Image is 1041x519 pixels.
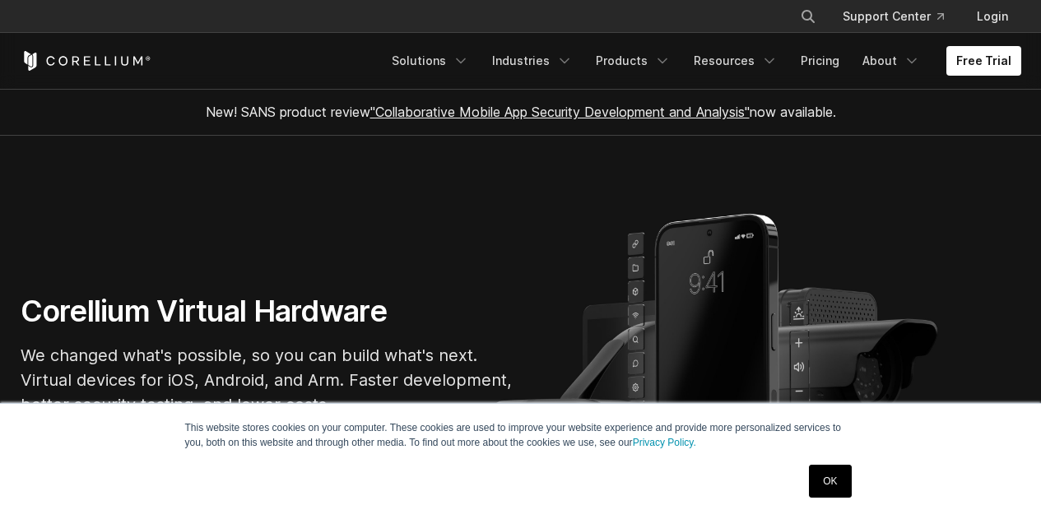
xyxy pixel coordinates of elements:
a: "Collaborative Mobile App Security Development and Analysis" [370,104,750,120]
a: Pricing [791,46,849,76]
a: Solutions [382,46,479,76]
button: Search [793,2,823,31]
a: Resources [684,46,788,76]
a: Login [964,2,1021,31]
a: Corellium Home [21,51,151,71]
div: Navigation Menu [780,2,1021,31]
span: New! SANS product review now available. [206,104,836,120]
a: Products [586,46,681,76]
a: Industries [482,46,583,76]
a: Support Center [830,2,957,31]
p: This website stores cookies on your computer. These cookies are used to improve your website expe... [185,420,857,450]
div: Navigation Menu [382,46,1021,76]
a: About [853,46,930,76]
a: Free Trial [946,46,1021,76]
a: Privacy Policy. [633,437,696,448]
p: We changed what's possible, so you can build what's next. Virtual devices for iOS, Android, and A... [21,343,514,417]
a: OK [809,465,851,498]
h1: Corellium Virtual Hardware [21,293,514,330]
